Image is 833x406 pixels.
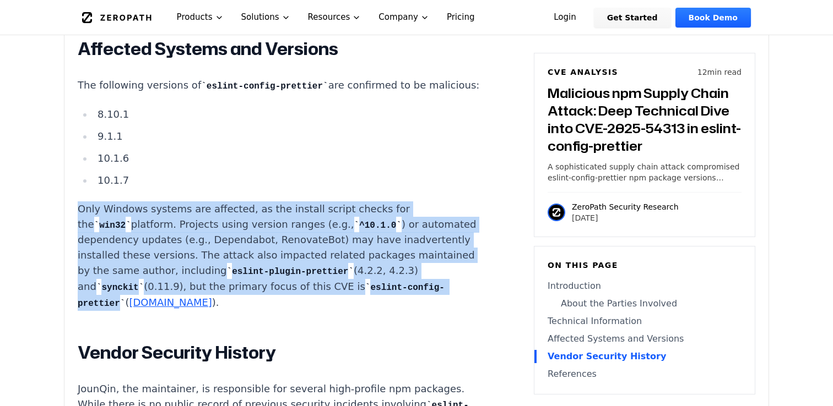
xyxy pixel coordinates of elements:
p: The following versions of are confirmed to be malicious: [78,78,488,94]
code: win32 [94,221,131,231]
h6: CVE Analysis [548,67,618,78]
a: Affected Systems and Versions [548,332,742,345]
a: Vendor Security History [548,350,742,363]
img: ZeroPath Security Research [548,204,565,221]
a: [DOMAIN_NAME] [129,297,212,308]
code: ^10.1.0 [354,221,402,231]
a: Book Demo [675,8,751,28]
li: 9.1.1 [93,129,488,144]
p: 12 min read [697,67,742,78]
li: 10.1.6 [93,151,488,166]
code: eslint-plugin-prettier [227,267,354,277]
code: synckit [96,283,144,293]
a: Get Started [594,8,671,28]
code: eslint-config-prettier [201,81,328,91]
a: References [548,367,742,381]
a: About the Parties Involved [548,297,742,310]
h2: Affected Systems and Versions [78,38,488,60]
a: Technical Information [548,315,742,328]
li: 8.10.1 [93,107,488,122]
h3: Malicious npm Supply Chain Attack: Deep Technical Dive into CVE-2025-54313 in eslint-config-prettier [548,84,742,155]
p: [DATE] [572,212,679,223]
li: 10.1.7 [93,173,488,188]
a: Introduction [548,279,742,293]
h6: On this page [548,260,742,271]
p: ZeroPath Security Research [572,201,679,212]
p: A sophisticated supply chain attack compromised eslint-config-prettier npm package versions 8.10.... [548,161,742,183]
h2: Vendor Security History [78,342,488,364]
p: Only Windows systems are affected, as the install script checks for the platform. Projects using ... [78,201,488,311]
a: Login [540,8,589,28]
